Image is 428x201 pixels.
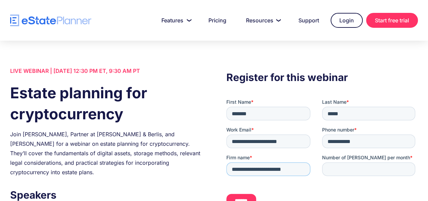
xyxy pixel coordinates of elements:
a: Features [153,14,197,27]
a: Pricing [200,14,234,27]
div: LIVE WEBINAR | [DATE] 12:30 PM ET, 9:30 AM PT [10,66,202,76]
a: Login [331,13,363,28]
h3: Register for this webinar [226,69,418,85]
a: Resources [238,14,287,27]
a: home [10,15,91,26]
div: Join [PERSON_NAME], Partner at [PERSON_NAME] & Berlis, and [PERSON_NAME] for a webinar on estate ... [10,129,202,177]
h1: Estate planning for cryptocurrency [10,82,202,124]
a: Start free trial [366,13,418,28]
a: Support [290,14,327,27]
